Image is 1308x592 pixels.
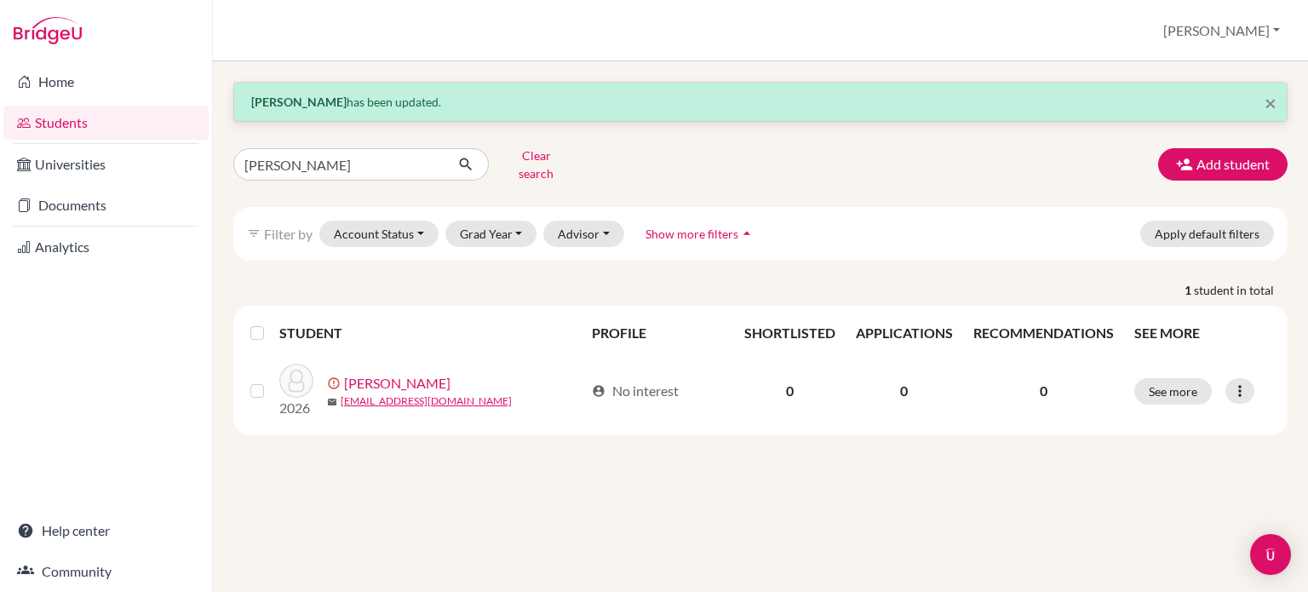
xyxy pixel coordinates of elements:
[3,65,209,99] a: Home
[645,227,738,241] span: Show more filters
[279,313,582,353] th: STUDENT
[734,353,846,428] td: 0
[3,188,209,222] a: Documents
[973,381,1114,401] p: 0
[846,313,963,353] th: APPLICATIONS
[344,373,450,394] a: [PERSON_NAME]
[1265,90,1276,115] span: ×
[3,147,209,181] a: Universities
[279,398,313,418] p: 2026
[251,95,347,109] strong: [PERSON_NAME]
[1158,148,1288,181] button: Add student
[327,376,344,390] span: error_outline
[251,93,1270,111] p: has been updated.
[963,313,1124,353] th: RECOMMENDATIONS
[592,384,605,398] span: account_circle
[3,230,209,264] a: Analytics
[3,555,209,589] a: Community
[1140,221,1274,247] button: Apply default filters
[592,381,679,401] div: No interest
[319,221,439,247] button: Account Status
[327,397,337,407] span: mail
[1194,281,1288,299] span: student in total
[1185,281,1194,299] strong: 1
[1156,14,1288,47] button: [PERSON_NAME]
[582,313,733,353] th: PROFILE
[631,221,770,247] button: Show more filtersarrow_drop_up
[233,148,445,181] input: Find student by name...
[543,221,624,247] button: Advisor
[341,394,512,409] a: [EMAIL_ADDRESS][DOMAIN_NAME]
[734,313,846,353] th: SHORTLISTED
[846,353,963,428] td: 0
[1265,93,1276,113] button: Close
[1124,313,1281,353] th: SEE MORE
[1250,534,1291,575] div: Open Intercom Messenger
[264,226,313,242] span: Filter by
[3,106,209,140] a: Students
[489,142,583,187] button: Clear search
[247,227,261,240] i: filter_list
[3,514,209,548] a: Help center
[1134,378,1212,405] button: See more
[445,221,537,247] button: Grad Year
[738,225,755,242] i: arrow_drop_up
[14,17,82,44] img: Bridge-U
[279,364,313,398] img: Scordoulis, Erin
